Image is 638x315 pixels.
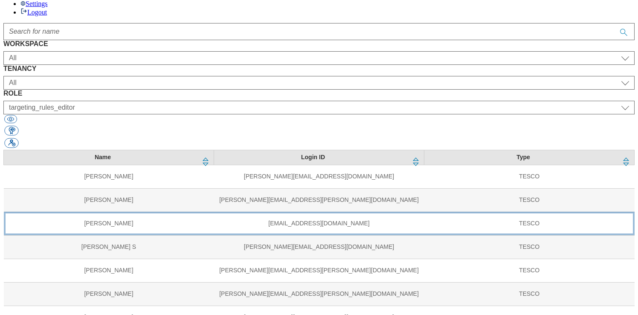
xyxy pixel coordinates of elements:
label: TENANCY [3,65,635,73]
input: Accessible label text [3,23,635,40]
td: [PERSON_NAME][EMAIL_ADDRESS][PERSON_NAME][DOMAIN_NAME] [214,282,424,306]
td: TESCO [424,282,635,306]
td: TESCO [424,212,635,235]
td: [PERSON_NAME][EMAIL_ADDRESS][PERSON_NAME][DOMAIN_NAME] [214,188,424,212]
label: WORKSPACE [3,40,635,48]
td: [PERSON_NAME] [4,212,214,235]
a: Logout [20,9,47,16]
div: Type [429,154,617,161]
td: [PERSON_NAME] [4,282,214,306]
div: Name [9,154,197,161]
td: [PERSON_NAME] [4,188,214,212]
td: [PERSON_NAME] [4,259,214,282]
td: TESCO [424,165,635,188]
div: Login ID [219,154,407,161]
label: ROLE [3,90,635,97]
td: [EMAIL_ADDRESS][DOMAIN_NAME] [214,212,424,235]
td: [PERSON_NAME] S [4,235,214,259]
td: TESCO [424,235,635,259]
td: [PERSON_NAME] [4,165,214,188]
td: [PERSON_NAME][EMAIL_ADDRESS][DOMAIN_NAME] [214,235,424,259]
td: TESCO [424,188,635,212]
td: TESCO [424,259,635,282]
td: [PERSON_NAME][EMAIL_ADDRESS][PERSON_NAME][DOMAIN_NAME] [214,259,424,282]
td: [PERSON_NAME][EMAIL_ADDRESS][DOMAIN_NAME] [214,165,424,188]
